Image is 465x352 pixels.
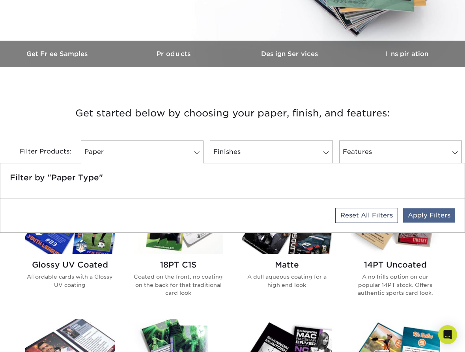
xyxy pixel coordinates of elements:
[403,208,455,223] a: Apply Filters
[134,260,223,270] h2: 18PT C1S
[351,260,440,270] h2: 14PT Uncoated
[25,260,115,270] h2: Glossy UV Coated
[10,173,455,182] h5: Filter by "Paper Type"
[438,325,457,344] div: Open Intercom Messenger
[349,41,465,67] a: Inspiration
[81,140,204,163] a: Paper
[335,208,398,223] a: Reset All Filters
[25,192,115,309] a: Glossy UV Coated Trading Cards Glossy UV Coated Affordable cards with a Glossy UV coating
[351,192,440,309] a: 14PT Uncoated Trading Cards 14PT Uncoated A no frills option on our popular 14PT stock. Offers au...
[233,50,349,58] h3: Design Services
[134,273,223,297] p: Coated on the front, no coating on the back for that traditional card look
[210,140,333,163] a: Finishes
[25,273,115,289] p: Affordable cards with a Glossy UV coating
[233,41,349,67] a: Design Services
[134,192,223,309] a: 18PT C1S Trading Cards 18PT C1S Coated on the front, no coating on the back for that traditional ...
[349,50,465,58] h3: Inspiration
[242,260,332,270] h2: Matte
[116,41,233,67] a: Products
[351,273,440,297] p: A no frills option on our popular 14PT stock. Offers authentic sports card look.
[339,140,462,163] a: Features
[6,95,459,131] h3: Get started below by choosing your paper, finish, and features:
[116,50,233,58] h3: Products
[2,328,67,349] iframe: Google Customer Reviews
[242,273,332,289] p: A dull aqueous coating for a high end look
[242,192,332,309] a: Matte Trading Cards Matte A dull aqueous coating for a high end look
